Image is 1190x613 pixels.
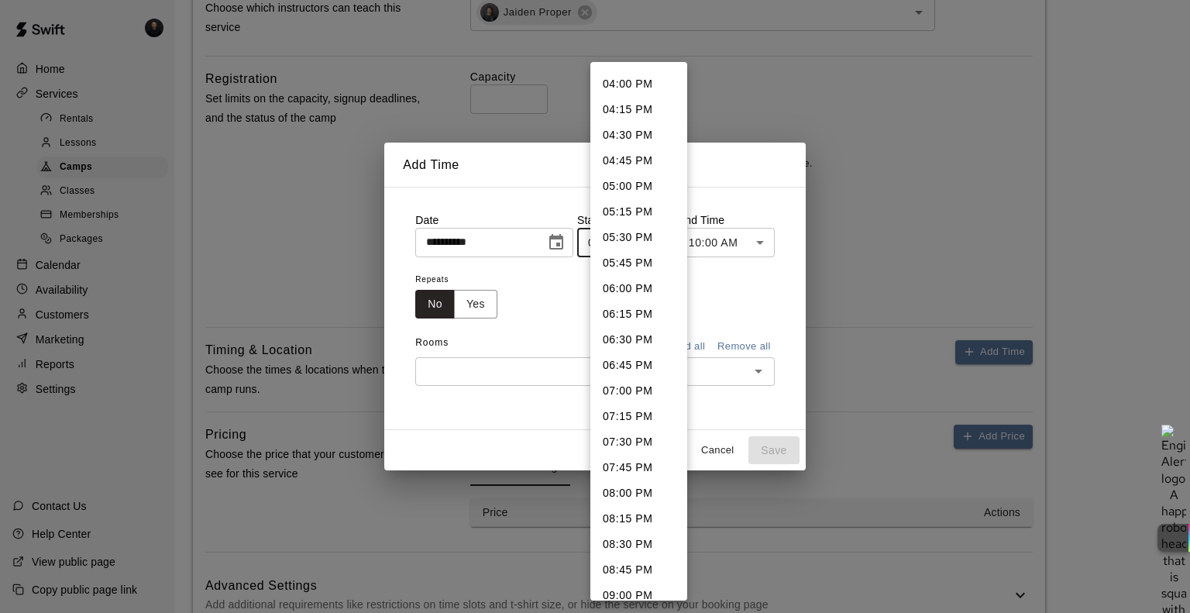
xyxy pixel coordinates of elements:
[590,174,687,199] li: 05:00 PM
[590,429,687,455] li: 07:30 PM
[590,225,687,250] li: 05:30 PM
[590,557,687,583] li: 08:45 PM
[590,532,687,557] li: 08:30 PM
[590,250,687,276] li: 05:45 PM
[590,327,687,353] li: 06:30 PM
[590,122,687,148] li: 04:30 PM
[590,353,687,378] li: 06:45 PM
[590,276,687,301] li: 06:00 PM
[590,583,687,608] li: 09:00 PM
[590,199,687,225] li: 05:15 PM
[590,480,687,506] li: 08:00 PM
[590,71,687,97] li: 04:00 PM
[590,148,687,174] li: 04:45 PM
[590,404,687,429] li: 07:15 PM
[590,97,687,122] li: 04:15 PM
[590,378,687,404] li: 07:00 PM
[590,301,687,327] li: 06:15 PM
[590,455,687,480] li: 07:45 PM
[590,506,687,532] li: 08:15 PM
